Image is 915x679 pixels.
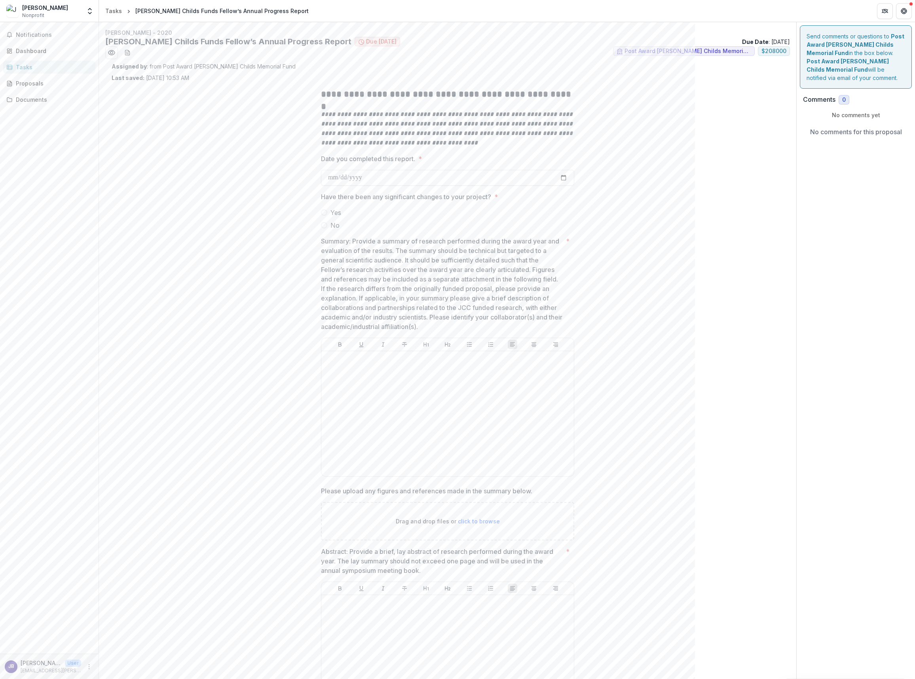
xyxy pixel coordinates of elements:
[22,4,68,12] div: [PERSON_NAME]
[112,63,147,70] strong: Assigned by
[421,584,431,593] button: Heading 1
[16,79,89,87] div: Proposals
[421,340,431,349] button: Heading 1
[551,340,560,349] button: Align Right
[16,95,89,104] div: Documents
[112,74,189,82] p: [DATE] 10:53 AM
[378,584,388,593] button: Italicize
[321,486,532,496] p: Please upload any figures and references made in the summary below.
[321,547,563,575] p: Abstract: Provide a brief, lay abstract of research performed during the award year. The lay summ...
[22,12,44,19] span: Nonprofit
[458,518,500,525] span: click to browse
[803,111,909,119] p: No comments yet
[443,584,452,593] button: Heading 2
[3,61,95,74] a: Tasks
[112,62,784,70] p: : from Post Award [PERSON_NAME] Childs Memorial Fund
[400,340,409,349] button: Strike
[3,29,95,41] button: Notifications
[3,44,95,57] a: Dashboard
[335,340,345,349] button: Bold
[105,7,122,15] div: Tasks
[529,340,539,349] button: Align Center
[330,221,340,230] span: No
[330,208,341,217] span: Yes
[465,340,474,349] button: Bullet List
[842,97,846,103] span: 0
[742,38,790,46] p: : [DATE]
[335,584,345,593] button: Bold
[366,38,397,45] span: Due [DATE]
[508,340,517,349] button: Align Left
[877,3,893,19] button: Partners
[625,48,751,55] span: Post Award [PERSON_NAME] Childs Memorial Fund
[16,47,89,55] div: Dashboard
[807,58,889,73] strong: Post Award [PERSON_NAME] Childs Memorial Fund
[551,584,560,593] button: Align Right
[105,37,351,46] h2: [PERSON_NAME] Childs Funds Fellow’s Annual Progress Report
[529,584,539,593] button: Align Center
[443,340,452,349] button: Heading 2
[21,667,81,674] p: [EMAIL_ADDRESS][PERSON_NAME][DOMAIN_NAME]
[810,127,902,137] p: No comments for this proposal
[135,7,309,15] div: [PERSON_NAME] Childs Funds Fellow’s Annual Progress Report
[84,3,95,19] button: Open entity switcher
[84,662,94,671] button: More
[321,154,415,164] p: Date you completed this report.
[16,63,89,71] div: Tasks
[102,5,312,17] nav: breadcrumb
[105,29,790,37] p: [PERSON_NAME] - 2020
[486,584,495,593] button: Ordered List
[465,584,474,593] button: Bullet List
[378,340,388,349] button: Italicize
[16,32,92,38] span: Notifications
[761,48,786,55] span: $ 208000
[400,584,409,593] button: Strike
[800,25,912,89] div: Send comments or questions to in the box below. will be notified via email of your comment.
[321,192,491,202] p: Have there been any significant changes to your project?
[321,236,563,331] p: Summary: Provide a summary of research performed during the award year and evaluation of the resu...
[8,664,14,669] div: Juan Barajas
[508,584,517,593] button: Align Left
[742,38,769,45] strong: Due Date
[896,3,912,19] button: Get Help
[6,5,19,17] img: Juan Barajas
[357,340,366,349] button: Underline
[21,659,62,667] p: [PERSON_NAME]
[102,5,125,17] a: Tasks
[112,74,144,81] strong: Last saved:
[807,33,904,56] strong: Post Award [PERSON_NAME] Childs Memorial Fund
[486,340,495,349] button: Ordered List
[105,46,118,59] button: Preview 4a6546ae-af60-41f6-9270-48c3557b9154.pdf
[803,96,835,103] h2: Comments
[121,46,134,59] button: download-word-button
[3,77,95,90] a: Proposals
[396,517,500,525] p: Drag and drop files or
[357,584,366,593] button: Underline
[65,660,81,667] p: User
[3,93,95,106] a: Documents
